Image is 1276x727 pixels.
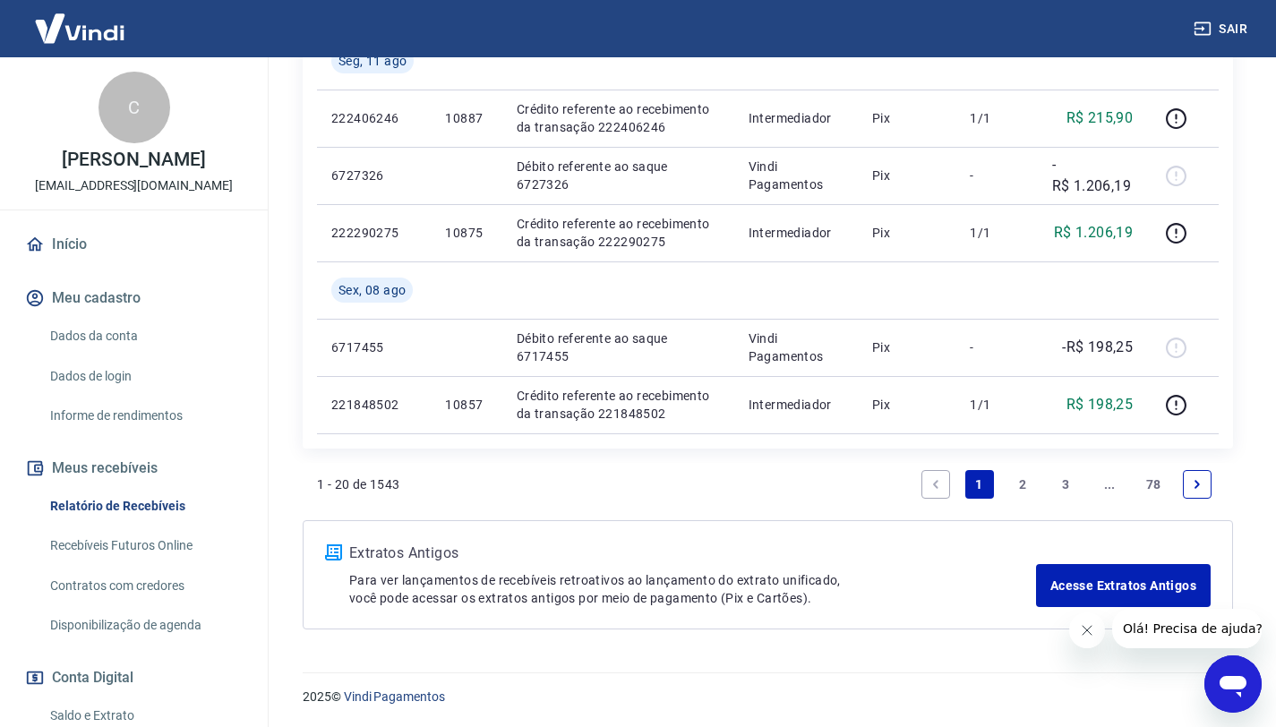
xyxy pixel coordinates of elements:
[1008,470,1037,499] a: Page 2
[338,281,406,299] span: Sex, 08 ago
[517,215,720,251] p: Crédito referente ao recebimento da transação 222290275
[43,527,246,564] a: Recebíveis Futuros Online
[43,398,246,434] a: Informe de rendimentos
[749,329,844,365] p: Vindi Pagamentos
[749,158,844,193] p: Vindi Pagamentos
[21,225,246,264] a: Início
[11,13,150,27] span: Olá! Precisa de ajuda?
[1139,470,1169,499] a: Page 78
[1069,612,1105,648] iframe: Fechar mensagem
[325,544,342,560] img: ícone
[970,109,1023,127] p: 1/1
[62,150,205,169] p: [PERSON_NAME]
[517,329,720,365] p: Débito referente ao saque 6717455
[749,396,844,414] p: Intermediador
[349,571,1036,607] p: Para ver lançamentos de recebíveis retroativos ao lançamento do extrato unificado, você pode aces...
[921,470,950,499] a: Previous page
[970,396,1023,414] p: 1/1
[914,463,1219,506] ul: Pagination
[749,109,844,127] p: Intermediador
[1052,470,1081,499] a: Page 3
[517,387,720,423] p: Crédito referente ao recebimento da transação 221848502
[1183,470,1212,499] a: Next page
[35,176,233,195] p: [EMAIL_ADDRESS][DOMAIN_NAME]
[331,396,416,414] p: 221848502
[1190,13,1255,46] button: Sair
[517,100,720,136] p: Crédito referente ao recebimento da transação 222406246
[970,167,1023,184] p: -
[43,488,246,525] a: Relatório de Recebíveis
[872,109,942,127] p: Pix
[445,109,487,127] p: 10887
[331,338,416,356] p: 6717455
[21,1,138,56] img: Vindi
[749,224,844,242] p: Intermediador
[872,338,942,356] p: Pix
[872,167,942,184] p: Pix
[1054,222,1133,244] p: R$ 1.206,19
[43,358,246,395] a: Dados de login
[98,72,170,143] div: C
[344,689,445,704] a: Vindi Pagamentos
[1036,564,1211,607] a: Acesse Extratos Antigos
[43,607,246,644] a: Disponibilização de agenda
[872,224,942,242] p: Pix
[1112,609,1262,648] iframe: Mensagem da empresa
[445,396,487,414] p: 10857
[21,278,246,318] button: Meu cadastro
[1052,154,1134,197] p: -R$ 1.206,19
[338,52,407,70] span: Seg, 11 ago
[1062,337,1133,358] p: -R$ 198,25
[965,470,994,499] a: Page 1 is your current page
[872,396,942,414] p: Pix
[1095,470,1124,499] a: Jump forward
[970,224,1023,242] p: 1/1
[331,167,416,184] p: 6727326
[1066,107,1134,129] p: R$ 215,90
[331,109,416,127] p: 222406246
[303,688,1233,706] p: 2025 ©
[43,318,246,355] a: Dados da conta
[21,449,246,488] button: Meus recebíveis
[517,158,720,193] p: Débito referente ao saque 6727326
[445,224,487,242] p: 10875
[21,658,246,697] button: Conta Digital
[43,568,246,604] a: Contratos com credores
[1066,394,1134,415] p: R$ 198,25
[317,475,400,493] p: 1 - 20 de 1543
[1204,655,1262,713] iframe: Botão para abrir a janela de mensagens
[970,338,1023,356] p: -
[349,543,1036,564] p: Extratos Antigos
[331,224,416,242] p: 222290275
